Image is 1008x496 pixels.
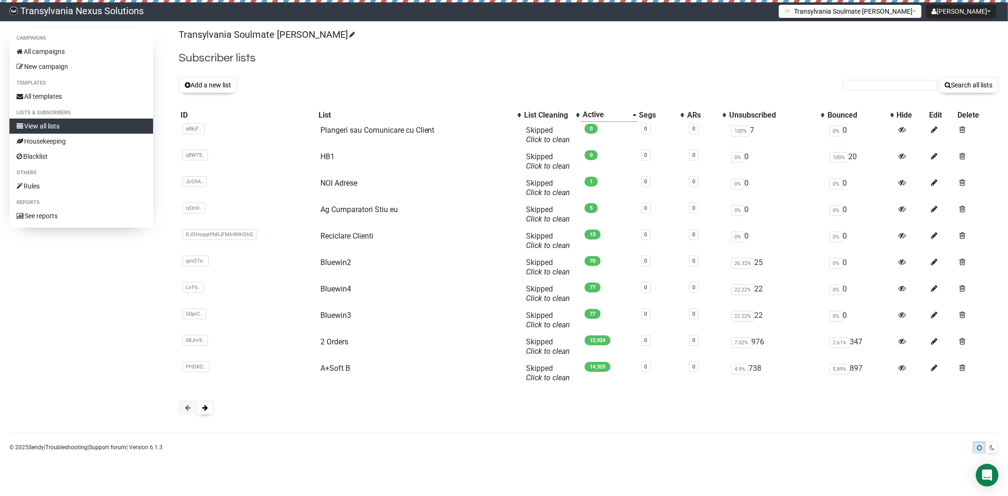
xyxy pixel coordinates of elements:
span: aBkjF.. [182,123,205,134]
span: 77 [585,282,601,292]
span: 13 [585,230,601,239]
td: 0 [826,307,895,334]
li: Templates [9,77,153,89]
span: 14,325 [585,362,611,372]
li: Reports [9,197,153,208]
a: Bluewin4 [320,284,351,293]
span: 0% [829,311,843,322]
a: 0 [692,284,695,291]
span: Skipped [526,205,570,223]
div: List Cleaning [524,111,571,120]
div: List [319,111,513,120]
span: 2.61% [829,337,850,348]
img: 1.png [784,7,792,15]
div: Unsubscribed [729,111,816,120]
span: 7.02% [731,337,751,348]
span: 0% [829,126,843,137]
a: See reports [9,208,153,223]
span: 0 [585,124,598,134]
span: 1 [585,177,598,187]
a: Support forum [89,444,126,451]
span: 0% [829,258,843,269]
span: 0 [585,150,598,160]
a: Ag Cumparatori Stiu eu [320,205,398,214]
a: Click to clean [526,162,570,171]
span: Skipped [526,311,570,329]
td: 0 [826,254,895,281]
a: Click to clean [526,135,570,144]
td: 0 [826,122,895,148]
a: 0 [645,231,647,238]
a: NOI Adrese [320,179,357,188]
div: Segs [639,111,676,120]
a: 0 [692,311,695,317]
span: 0% [829,179,843,189]
span: 0% [829,205,843,216]
td: 20 [826,148,895,175]
a: 0 [645,337,647,343]
button: [PERSON_NAME] [926,5,996,18]
span: Skipped [526,284,570,303]
a: 0 [692,337,695,343]
a: Click to clean [526,188,570,197]
span: Skipped [526,126,570,144]
td: 25 [727,254,826,281]
a: Click to clean [526,241,570,250]
a: Click to clean [526,347,570,356]
td: 0 [826,201,895,228]
td: 0 [727,175,826,201]
td: 22 [727,307,826,334]
div: Hide [897,111,926,120]
a: 0 [692,126,695,132]
span: 26.32% [731,258,754,269]
td: 738 [727,360,826,386]
th: Edit: No sort applied, sorting is disabled [928,108,956,122]
div: Active [583,110,628,120]
h2: Subscriber lists [179,50,999,67]
a: Click to clean [526,373,570,382]
td: 0 [826,175,895,201]
a: Reciclare Clienti [320,231,373,240]
li: Lists & subscribers [9,107,153,119]
a: Click to clean [526,320,570,329]
th: ID: No sort applied, sorting is disabled [179,108,317,122]
th: Active: Ascending sort applied, activate to apply a descending sort [581,108,638,122]
span: 0% [731,205,744,216]
a: 0 [645,284,647,291]
td: 0 [727,228,826,254]
a: Sendy [28,444,44,451]
li: Others [9,167,153,179]
a: 0 [692,179,695,185]
a: Troubleshooting [45,444,87,451]
span: Skipped [526,179,570,197]
a: 0 [692,205,695,211]
td: 347 [826,334,895,360]
li: Campaigns [9,33,153,44]
button: Search all lists [939,77,999,93]
div: Delete [957,111,997,120]
span: 0% [829,231,843,242]
a: 0 [645,152,647,158]
a: Bluewin3 [320,311,351,320]
td: 22 [727,281,826,307]
div: ARs [687,111,718,120]
th: List Cleaning: No sort applied, activate to apply an ascending sort [522,108,581,122]
a: All templates [9,89,153,104]
span: 08Jm9.. [182,335,208,346]
span: Skipped [526,152,570,171]
th: Unsubscribed: No sort applied, activate to apply an ascending sort [727,108,826,122]
span: 5.89% [829,364,850,375]
span: 0% [731,152,744,163]
button: Add a new list [179,77,237,93]
a: 0 [692,231,695,238]
th: Hide: No sort applied, sorting is disabled [895,108,928,122]
span: 0% [829,284,843,295]
th: Bounced: No sort applied, activate to apply an ascending sort [826,108,895,122]
span: 5 [585,203,598,213]
a: Click to clean [526,267,570,276]
td: 976 [727,334,826,360]
span: Skipped [526,364,570,382]
span: Skipped [526,337,570,356]
span: 4.9% [731,364,749,375]
a: Click to clean [526,294,570,303]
